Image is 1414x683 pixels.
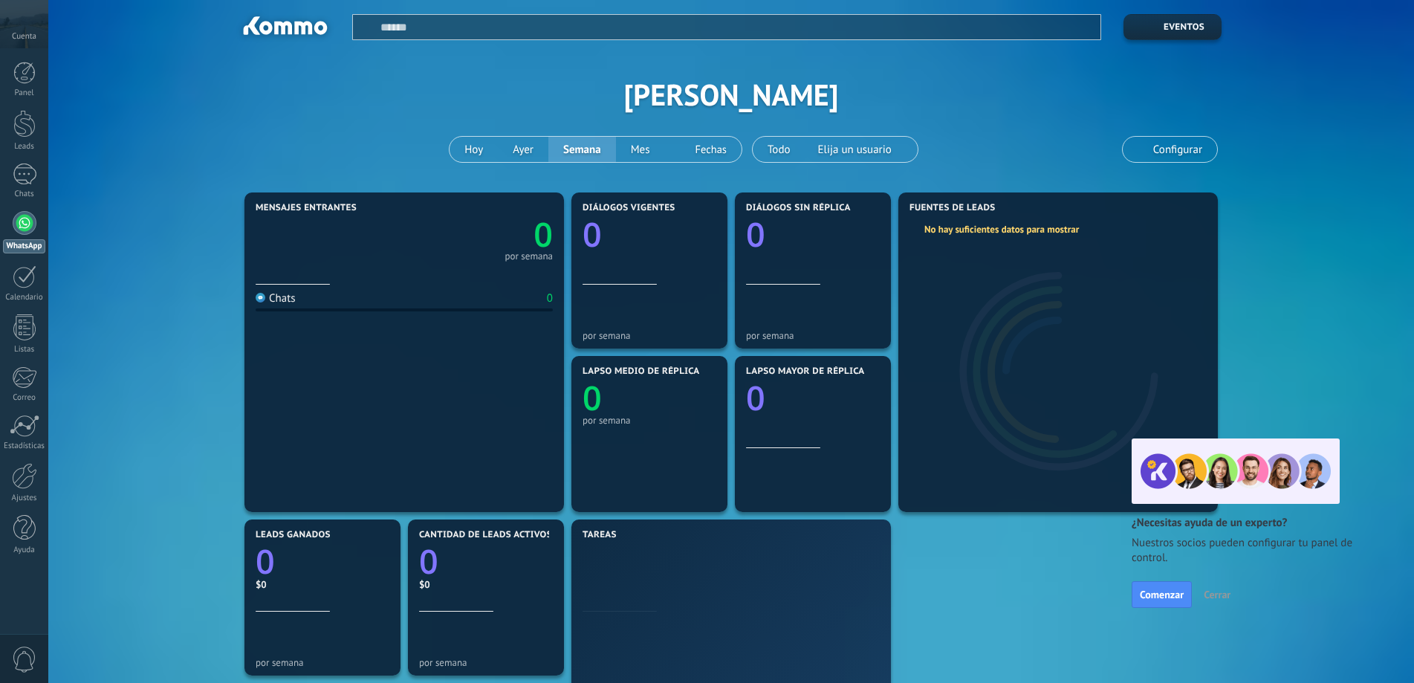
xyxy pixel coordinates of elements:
[256,203,357,213] span: Mensajes entrantes
[419,578,553,591] div: $0
[1164,22,1204,33] span: Eventos
[419,657,553,668] div: por semana
[256,657,389,668] div: por semana
[3,441,46,451] div: Estadísticas
[3,546,46,555] div: Ayuda
[1153,143,1202,156] span: Configurar
[12,32,36,42] span: Cuenta
[1204,589,1230,600] span: Cerrar
[498,137,548,162] button: Ayer
[909,223,1089,236] div: No hay suficientes datos para mostrar
[1132,516,1369,530] h2: ¿Necesitas ayuda de un experto?
[3,393,46,403] div: Correo
[1132,536,1369,566] span: Nuestros socios pueden configurar tu panel de control.
[3,88,46,98] div: Panel
[3,190,46,199] div: Chats
[547,291,553,305] div: 0
[256,539,275,584] text: 0
[419,530,552,540] span: Cantidad de leads activos
[256,578,389,591] div: $0
[1123,14,1222,40] button: Eventos
[256,530,331,540] span: Leads ganados
[805,137,918,162] button: Elija un usuario
[746,375,765,421] text: 0
[3,239,45,253] div: WhatsApp
[746,366,864,377] span: Lapso mayor de réplica
[746,203,851,213] span: Diálogos sin réplica
[583,375,602,421] text: 0
[1132,581,1192,608] button: Comenzar
[583,212,602,257] text: 0
[1197,583,1237,606] button: Cerrar
[450,137,498,162] button: Hoy
[746,330,880,341] div: por semana
[256,291,296,305] div: Chats
[419,539,553,584] a: 0
[616,137,665,162] button: Mes
[256,539,389,584] a: 0
[3,293,46,302] div: Calendario
[1140,589,1184,600] span: Comenzar
[256,293,265,302] img: Chats
[583,330,716,341] div: por semana
[583,366,700,377] span: Lapso medio de réplica
[909,203,996,213] span: Fuentes de leads
[404,212,553,257] a: 0
[746,212,765,257] text: 0
[753,137,805,162] button: Todo
[815,140,895,160] span: Elija un usuario
[419,539,438,584] text: 0
[505,253,553,260] div: por semana
[583,415,716,426] div: por semana
[3,345,46,355] div: Listas
[548,137,616,162] button: Semana
[534,212,553,257] text: 0
[3,493,46,503] div: Ajustes
[583,530,617,540] span: Tareas
[583,203,675,213] span: Diálogos vigentes
[3,142,46,152] div: Leads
